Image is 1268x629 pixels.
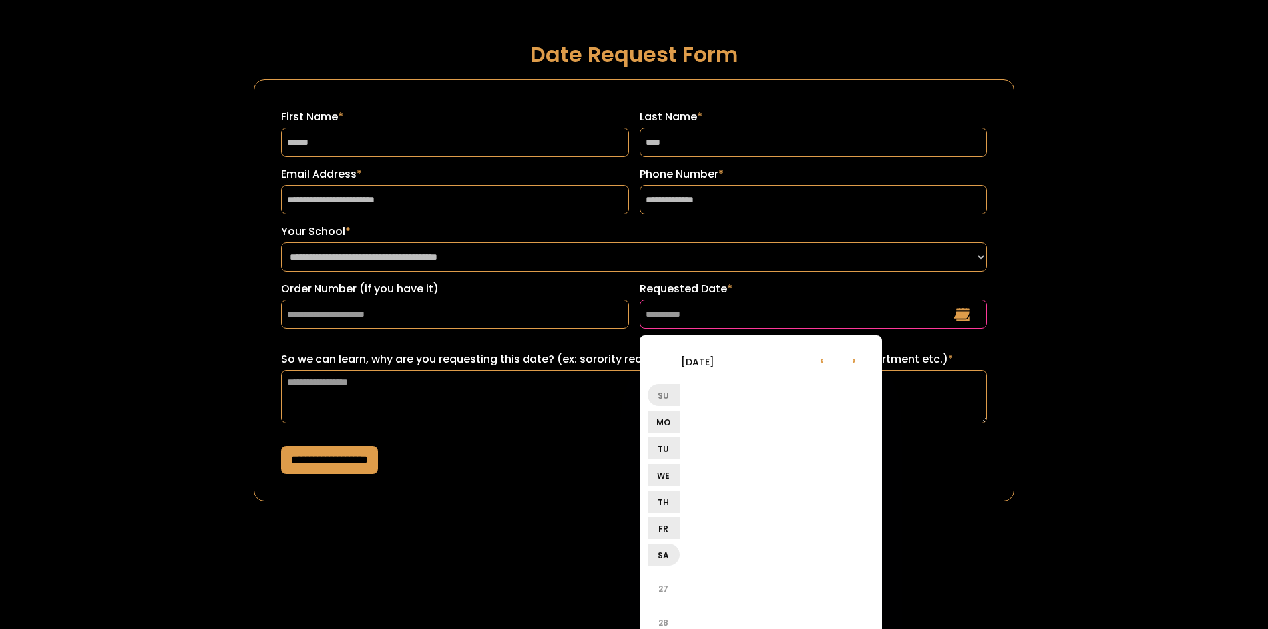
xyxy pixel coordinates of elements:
label: Last Name [640,109,988,125]
label: Requested Date [640,281,988,297]
label: First Name [281,109,629,125]
li: ‹ [806,343,838,375]
li: Sa [648,544,680,566]
li: › [838,343,870,375]
form: Request a Date Form [254,79,1014,501]
li: We [648,464,680,486]
label: Order Number (if you have it) [281,281,629,297]
li: [DATE] [648,345,747,377]
li: Tu [648,437,680,459]
li: Mo [648,411,680,433]
li: Th [648,491,680,513]
li: 27 [648,572,680,604]
label: Phone Number [640,166,988,182]
label: Your School [281,224,987,240]
label: So we can learn, why are you requesting this date? (ex: sorority recruitment, lease turn over for... [281,351,987,367]
label: Email Address [281,166,629,182]
h1: Date Request Form [254,43,1014,66]
li: Fr [648,517,680,539]
li: Su [648,384,680,406]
